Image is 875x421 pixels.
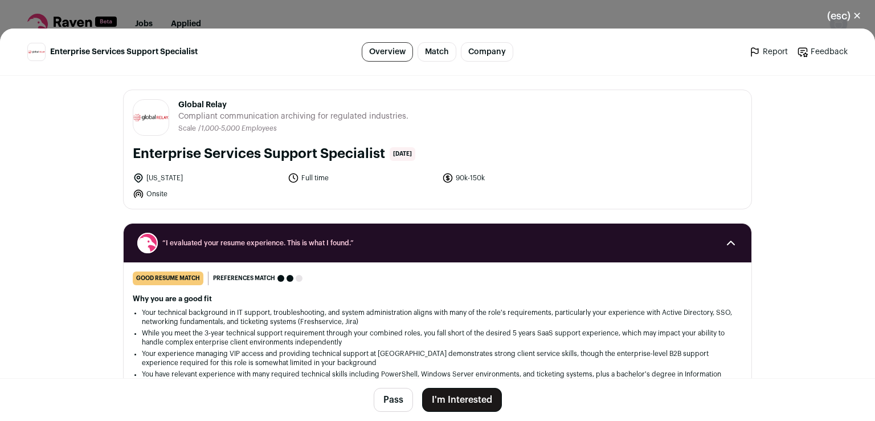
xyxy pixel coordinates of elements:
[162,238,713,248] span: “I evaluated your resume experience. This is what I found.”
[213,273,275,284] span: Preferences match
[390,147,415,161] span: [DATE]
[461,42,513,62] a: Company
[133,145,385,163] h1: Enterprise Services Support Specialist
[198,124,277,133] li: /
[418,42,456,62] a: Match
[422,388,502,412] button: I'm Interested
[28,50,45,54] img: f23a48bb9faae92ed14fcebbf0d205457b7f5ccfb1da907a35210a97e53022ed.png
[142,329,733,347] li: While you meet the 3-year technical support requirement through your combined roles, you fall sho...
[374,388,413,412] button: Pass
[133,294,742,303] h2: Why you are a good fit
[133,188,281,200] li: Onsite
[142,349,733,367] li: Your experience managing VIP access and providing technical support at [GEOGRAPHIC_DATA] demonstr...
[178,111,408,122] span: Compliant communication archiving for regulated industries.
[178,124,198,133] li: Scale
[50,46,198,58] span: Enterprise Services Support Specialist
[749,46,788,58] a: Report
[142,370,733,388] li: You have relevant experience with many required technical skills including PowerShell, Windows Se...
[178,99,408,111] span: Global Relay
[362,42,413,62] a: Overview
[133,272,203,285] div: good resume match
[813,3,875,29] button: Close modal
[201,125,277,132] span: 1,000-5,000 Employees
[133,114,169,122] img: f23a48bb9faae92ed14fcebbf0d205457b7f5ccfb1da907a35210a97e53022ed.png
[442,172,590,184] li: 90k-150k
[133,172,281,184] li: [US_STATE]
[797,46,848,58] a: Feedback
[288,172,436,184] li: Full time
[142,308,733,326] li: Your technical background in IT support, troubleshooting, and system administration aligns with m...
